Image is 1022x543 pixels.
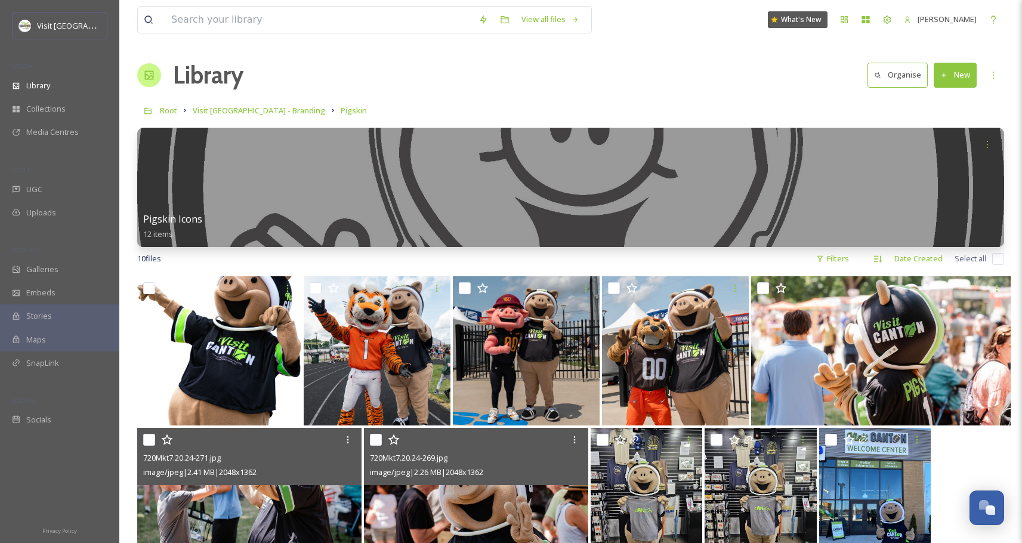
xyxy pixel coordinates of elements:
[934,63,977,87] button: New
[42,523,77,537] a: Privacy Policy
[12,61,33,70] span: MEDIA
[12,396,36,405] span: SOCIALS
[143,452,221,463] span: 720Mkt7.20.24-271.jpg
[26,80,50,91] span: Library
[137,276,301,425] img: Pigskin - Celebrating Pose - Summer 2025 Iso.png
[26,310,52,322] span: Stories
[768,11,828,28] a: What's New
[12,245,39,254] span: WIDGETS
[26,334,46,345] span: Maps
[37,20,129,31] span: Visit [GEOGRAPHIC_DATA]
[143,229,173,239] span: 12 items
[193,103,325,118] a: Visit [GEOGRAPHIC_DATA] - Branding
[26,264,58,275] span: Galleries
[12,165,38,174] span: COLLECT
[26,414,51,425] span: Socials
[143,467,257,477] span: image/jpeg | 2.41 MB | 2048 x 1362
[137,253,161,264] span: 10 file s
[867,63,928,87] button: Organise
[918,14,977,24] span: [PERSON_NAME]
[602,276,749,425] img: Pigskin and Chomps - NFL Flag 2025.jpg
[26,207,56,218] span: Uploads
[898,8,983,31] a: [PERSON_NAME]
[160,105,177,116] span: Root
[160,103,177,118] a: Root
[751,276,1010,425] img: 720Mkt7.20.24-270.jpg
[969,490,1004,525] button: Open Chat
[26,357,59,369] span: SnapLink
[370,467,483,477] span: image/jpeg | 2.26 MB | 2048 x 1362
[143,214,202,239] a: Pigskin Icons12 items
[888,247,949,270] div: Date Created
[173,57,243,93] a: Library
[165,7,473,33] input: Search your library
[341,105,367,116] span: Pigskin
[26,127,79,138] span: Media Centres
[304,276,450,425] img: Pigskin with Who Dey - NFL Flag 2025.jpg
[26,287,55,298] span: Embeds
[26,103,66,115] span: Collections
[193,105,325,116] span: Visit [GEOGRAPHIC_DATA] - Branding
[26,184,42,195] span: UGC
[867,63,934,87] a: Organise
[42,527,77,535] span: Privacy Policy
[19,20,31,32] img: download.jpeg
[955,253,986,264] span: Select all
[810,247,855,270] div: Filters
[515,8,585,31] a: View all files
[341,103,367,118] a: Pigskin
[143,212,202,226] span: Pigskin Icons
[370,452,447,463] span: 720Mkt7.20.24-269.jpg
[453,276,600,425] img: Pigskin with Major Tuddy - NFL Flag 2025.jpg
